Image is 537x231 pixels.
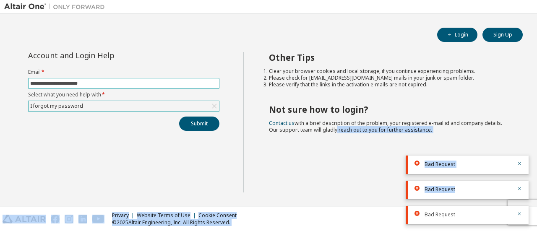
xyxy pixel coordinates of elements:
[269,52,508,63] h2: Other Tips
[269,81,508,88] li: Please verify that the links in the activation e-mails are not expired.
[137,212,198,219] div: Website Terms of Use
[28,91,219,98] label: Select what you need help with
[179,117,219,131] button: Submit
[28,69,219,75] label: Email
[51,215,60,223] img: facebook.svg
[269,68,508,75] li: Clear your browser cookies and local storage, if you continue experiencing problems.
[78,215,87,223] img: linkedin.svg
[425,186,455,193] span: Bad Request
[29,101,84,111] div: I forgot my password
[269,119,502,133] span: with a brief description of the problem, your registered e-mail id and company details. Our suppo...
[425,211,455,218] span: Bad Request
[112,212,137,219] div: Privacy
[269,119,295,127] a: Contact us
[269,104,508,115] h2: Not sure how to login?
[3,215,46,223] img: altair_logo.svg
[28,52,181,59] div: Account and Login Help
[482,28,523,42] button: Sign Up
[29,101,219,111] div: I forgot my password
[65,215,73,223] img: instagram.svg
[92,215,104,223] img: youtube.svg
[269,75,508,81] li: Please check for [EMAIL_ADDRESS][DOMAIN_NAME] mails in your junk or spam folder.
[4,3,109,11] img: Altair One
[425,161,455,168] span: Bad Request
[198,212,242,219] div: Cookie Consent
[437,28,477,42] button: Login
[112,219,242,226] p: © 2025 Altair Engineering, Inc. All Rights Reserved.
